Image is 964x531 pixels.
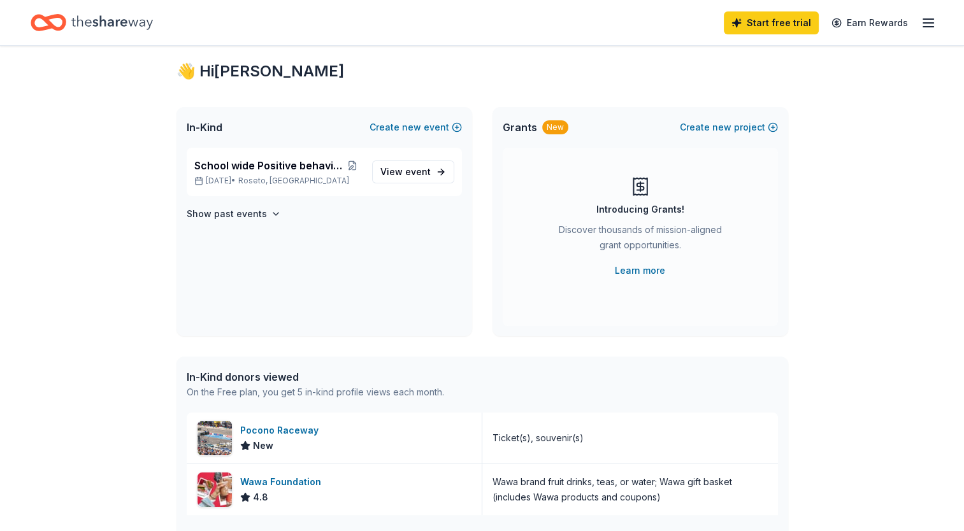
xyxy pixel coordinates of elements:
[724,11,819,34] a: Start free trial
[194,158,344,173] span: School wide Positive behavior raffle/bingo
[31,8,153,38] a: Home
[194,176,362,186] p: [DATE] •
[187,385,444,400] div: On the Free plan, you get 5 in-kind profile views each month.
[615,263,665,278] a: Learn more
[240,423,324,438] div: Pocono Raceway
[240,474,326,490] div: Wawa Foundation
[176,61,788,81] div: 👋 Hi [PERSON_NAME]
[238,176,349,186] span: Roseto, [GEOGRAPHIC_DATA]
[370,120,462,135] button: Createnewevent
[493,430,584,446] div: Ticket(s), souvenir(s)
[554,222,727,258] div: Discover thousands of mission-aligned grant opportunities.
[187,206,267,222] h4: Show past events
[493,474,768,505] div: Wawa brand fruit drinks, teas, or water; Wawa gift basket (includes Wawa products and coupons)
[402,120,421,135] span: new
[542,120,568,134] div: New
[596,202,684,217] div: Introducing Grants!
[187,206,281,222] button: Show past events
[824,11,916,34] a: Earn Rewards
[253,438,273,453] span: New
[198,421,232,455] img: Image for Pocono Raceway
[503,120,537,135] span: Grants
[187,120,222,135] span: In-Kind
[405,166,431,177] span: event
[198,472,232,507] img: Image for Wawa Foundation
[680,120,778,135] button: Createnewproject
[380,164,431,180] span: View
[187,369,444,385] div: In-Kind donors viewed
[712,120,731,135] span: new
[372,160,454,183] a: View event
[253,490,268,505] span: 4.8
